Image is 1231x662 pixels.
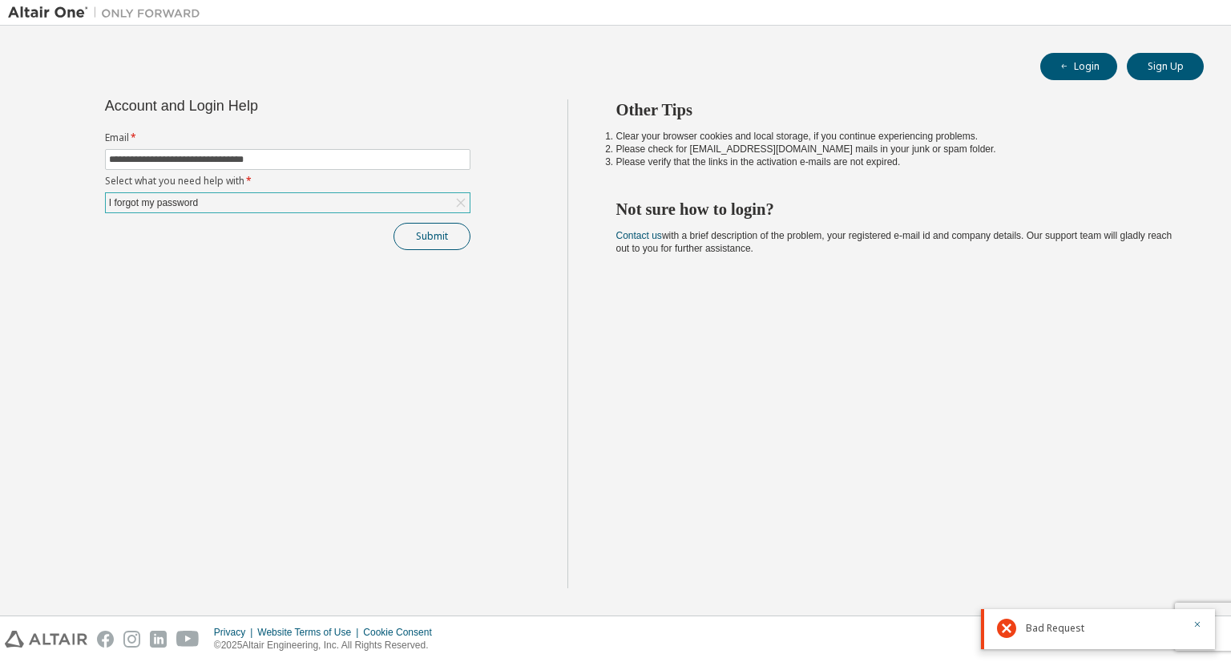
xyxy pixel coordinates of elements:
button: Submit [394,223,470,250]
div: Privacy [214,626,257,639]
img: altair_logo.svg [5,631,87,648]
span: with a brief description of the problem, your registered e-mail id and company details. Our suppo... [616,230,1172,254]
button: Sign Up [1127,53,1204,80]
span: Bad Request [1026,622,1084,635]
a: Contact us [616,230,662,241]
label: Select what you need help with [105,175,470,188]
div: Cookie Consent [363,626,441,639]
img: youtube.svg [176,631,200,648]
li: Please verify that the links in the activation e-mails are not expired. [616,155,1176,168]
li: Please check for [EMAIL_ADDRESS][DOMAIN_NAME] mails in your junk or spam folder. [616,143,1176,155]
img: instagram.svg [123,631,140,648]
label: Email [105,131,470,144]
p: © 2025 Altair Engineering, Inc. All Rights Reserved. [214,639,442,652]
img: Altair One [8,5,208,21]
div: I forgot my password [107,194,200,212]
button: Login [1040,53,1117,80]
div: Account and Login Help [105,99,398,112]
li: Clear your browser cookies and local storage, if you continue experiencing problems. [616,130,1176,143]
h2: Not sure how to login? [616,199,1176,220]
div: Website Terms of Use [257,626,363,639]
div: I forgot my password [106,193,470,212]
img: linkedin.svg [150,631,167,648]
img: facebook.svg [97,631,114,648]
h2: Other Tips [616,99,1176,120]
